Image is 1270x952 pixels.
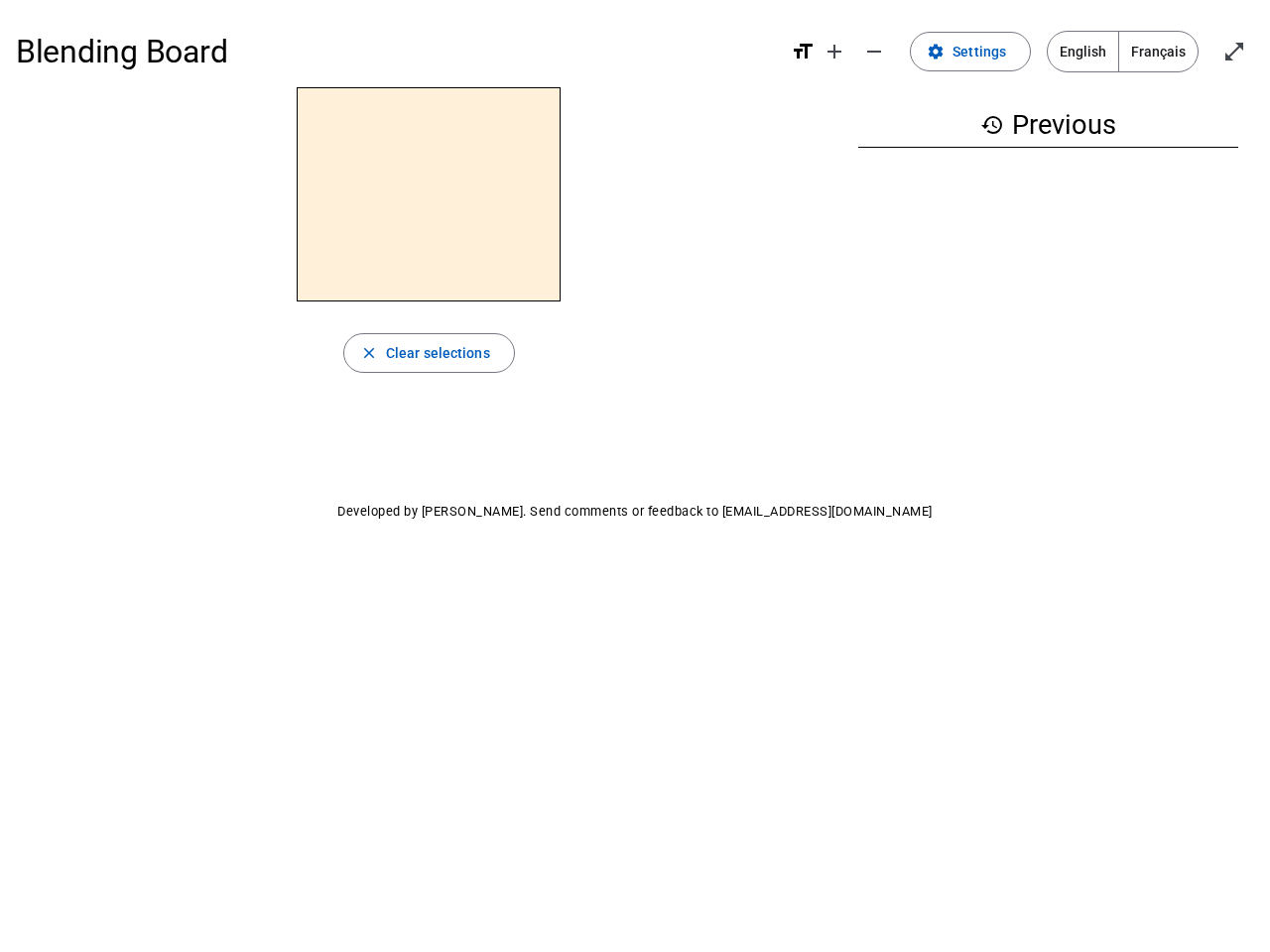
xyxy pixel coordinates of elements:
[343,333,515,373] button: Clear selections
[1214,32,1254,71] button: Enter full screen
[386,341,490,365] span: Clear selections
[360,344,378,362] mat-icon: close
[980,113,1004,137] mat-icon: history
[815,32,854,71] button: Increase font size
[16,20,775,83] h1: Blending Board
[927,43,945,60] mat-icon: settings
[1047,31,1199,72] mat-button-toggle-group: Language selection
[791,40,815,63] mat-icon: format_size
[1222,40,1246,63] mat-icon: open_in_full
[862,40,886,63] mat-icon: remove
[854,32,894,71] button: Decrease font size
[952,40,1006,63] span: Settings
[910,32,1031,71] button: Settings
[858,103,1238,148] h3: Previous
[1119,32,1198,71] span: Français
[16,500,1254,524] p: Developed by [PERSON_NAME]. Send comments or feedback to [EMAIL_ADDRESS][DOMAIN_NAME]
[823,40,846,63] mat-icon: add
[1048,32,1118,71] span: English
